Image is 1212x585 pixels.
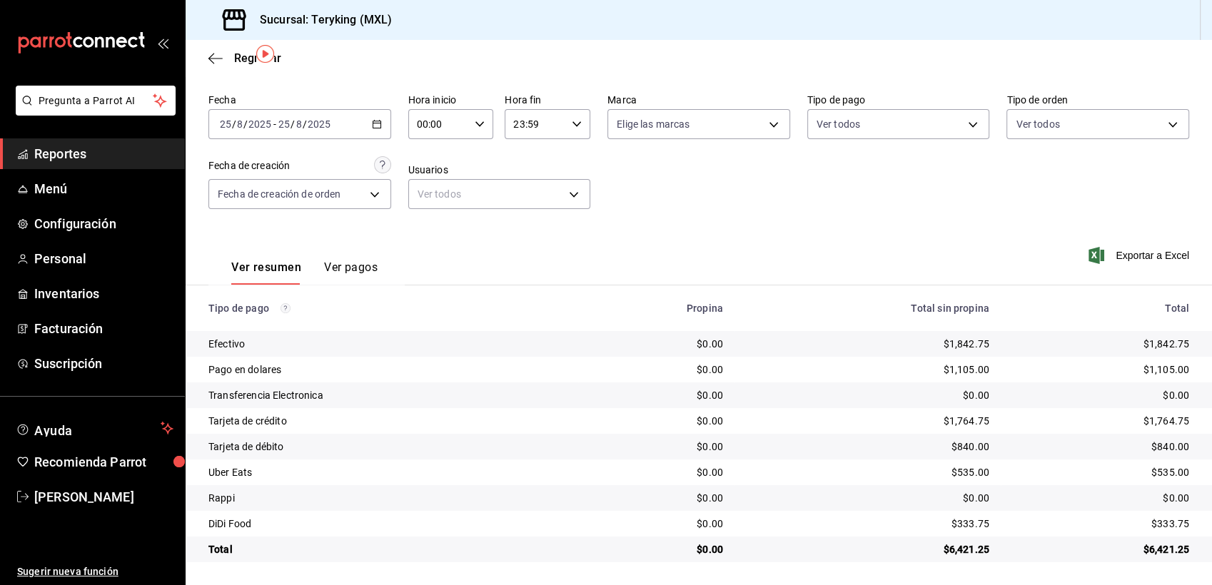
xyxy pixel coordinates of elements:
[34,354,173,373] span: Suscripción
[157,37,168,49] button: open_drawer_menu
[243,118,248,130] span: /
[817,117,860,131] span: Ver todos
[408,95,494,105] label: Hora inicio
[1006,95,1189,105] label: Tipo de orden
[208,362,567,377] div: Pago en dolares
[590,388,723,402] div: $0.00
[1012,517,1189,531] div: $333.75
[1012,388,1189,402] div: $0.00
[34,419,155,437] span: Ayuda
[746,517,989,531] div: $333.75
[1012,465,1189,479] div: $535.00
[746,337,989,351] div: $1,842.75
[218,187,340,201] span: Fecha de creación de orden
[1012,362,1189,377] div: $1,105.00
[231,260,301,285] button: Ver resumen
[34,319,173,338] span: Facturación
[208,302,567,314] div: Tipo de pago
[208,158,290,173] div: Fecha de creación
[34,179,173,198] span: Menú
[408,179,591,209] div: Ver todos
[1012,491,1189,505] div: $0.00
[1012,542,1189,556] div: $6,421.25
[746,465,989,479] div: $535.00
[1091,247,1189,264] button: Exportar a Excel
[34,249,173,268] span: Personal
[208,414,567,428] div: Tarjeta de crédito
[39,93,153,108] span: Pregunta a Parrot AI
[746,414,989,428] div: $1,764.75
[307,118,331,130] input: ----
[590,414,723,428] div: $0.00
[273,118,276,130] span: -
[1012,414,1189,428] div: $1,764.75
[590,302,723,314] div: Propina
[296,118,303,130] input: --
[590,542,723,556] div: $0.00
[208,337,567,351] div: Efectivo
[248,11,392,29] h3: Sucursal: Teryking (MXL)
[1016,117,1059,131] span: Ver todos
[590,465,723,479] div: $0.00
[1012,302,1189,314] div: Total
[590,337,723,351] div: $0.00
[617,117,690,131] span: Elige las marcas
[590,491,723,505] div: $0.00
[208,517,567,531] div: DiDi Food
[746,542,989,556] div: $6,421.25
[256,45,274,63] img: Tooltip marker
[291,118,295,130] span: /
[10,103,176,118] a: Pregunta a Parrot AI
[324,260,378,285] button: Ver pagos
[34,214,173,233] span: Configuración
[746,388,989,402] div: $0.00
[303,118,307,130] span: /
[746,362,989,377] div: $1,105.00
[236,118,243,130] input: --
[1012,337,1189,351] div: $1,842.75
[232,118,236,130] span: /
[408,165,591,175] label: Usuarios
[34,144,173,163] span: Reportes
[746,491,989,505] div: $0.00
[219,118,232,130] input: --
[278,118,291,130] input: --
[281,303,291,313] svg: Los pagos realizados con Pay y otras terminales son montos brutos.
[807,95,990,105] label: Tipo de pago
[590,517,723,531] div: $0.00
[746,439,989,454] div: $840.00
[208,465,567,479] div: Uber Eats
[34,487,173,507] span: [PERSON_NAME]
[208,439,567,454] div: Tarjeta de débito
[590,439,723,454] div: $0.00
[16,86,176,116] button: Pregunta a Parrot AI
[248,118,272,130] input: ----
[607,95,790,105] label: Marca
[208,542,567,556] div: Total
[34,452,173,472] span: Recomienda Parrot
[208,51,281,65] button: Regresar
[208,388,567,402] div: Transferencia Electronica
[208,95,391,105] label: Fecha
[505,95,590,105] label: Hora fin
[34,284,173,303] span: Inventarios
[234,51,281,65] span: Regresar
[17,564,173,579] span: Sugerir nueva función
[590,362,723,377] div: $0.00
[208,491,567,505] div: Rappi
[1012,439,1189,454] div: $840.00
[746,302,989,314] div: Total sin propina
[231,260,378,285] div: navigation tabs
